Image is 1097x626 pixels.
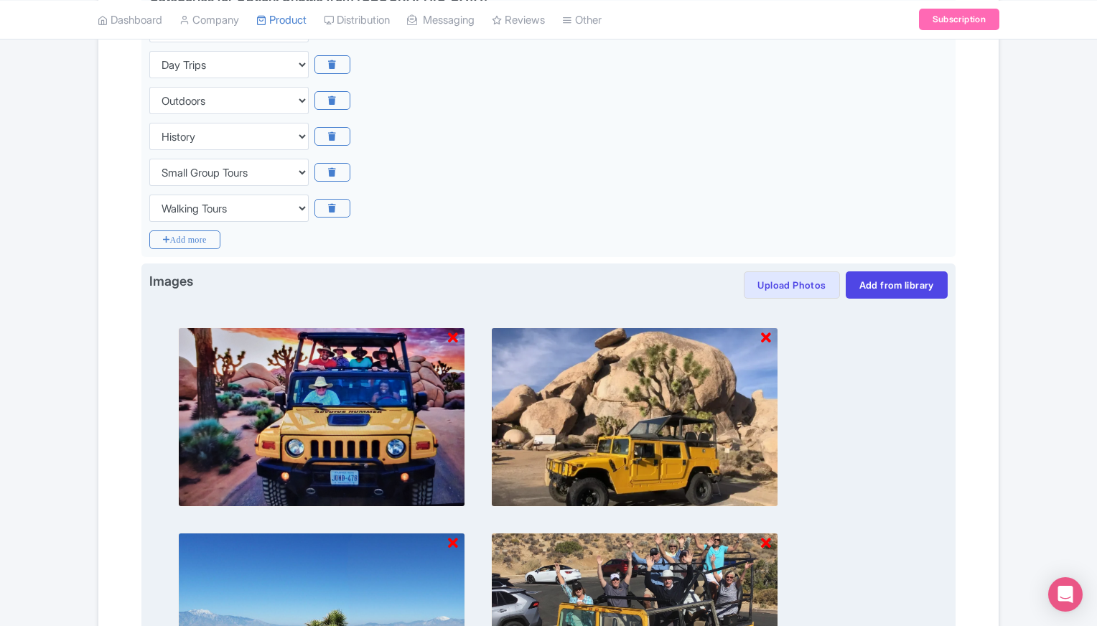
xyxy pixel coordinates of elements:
[744,271,839,299] button: Upload Photos
[491,327,778,507] img: if52svhpsqlfoueiafcc.webp
[919,9,999,30] a: Subscription
[149,230,220,249] i: Add more
[846,271,948,299] a: Add from library
[149,271,193,294] span: Images
[178,327,465,507] img: nptzmhtgqipjokyazqsd.jpg
[1048,577,1083,612] div: Open Intercom Messenger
